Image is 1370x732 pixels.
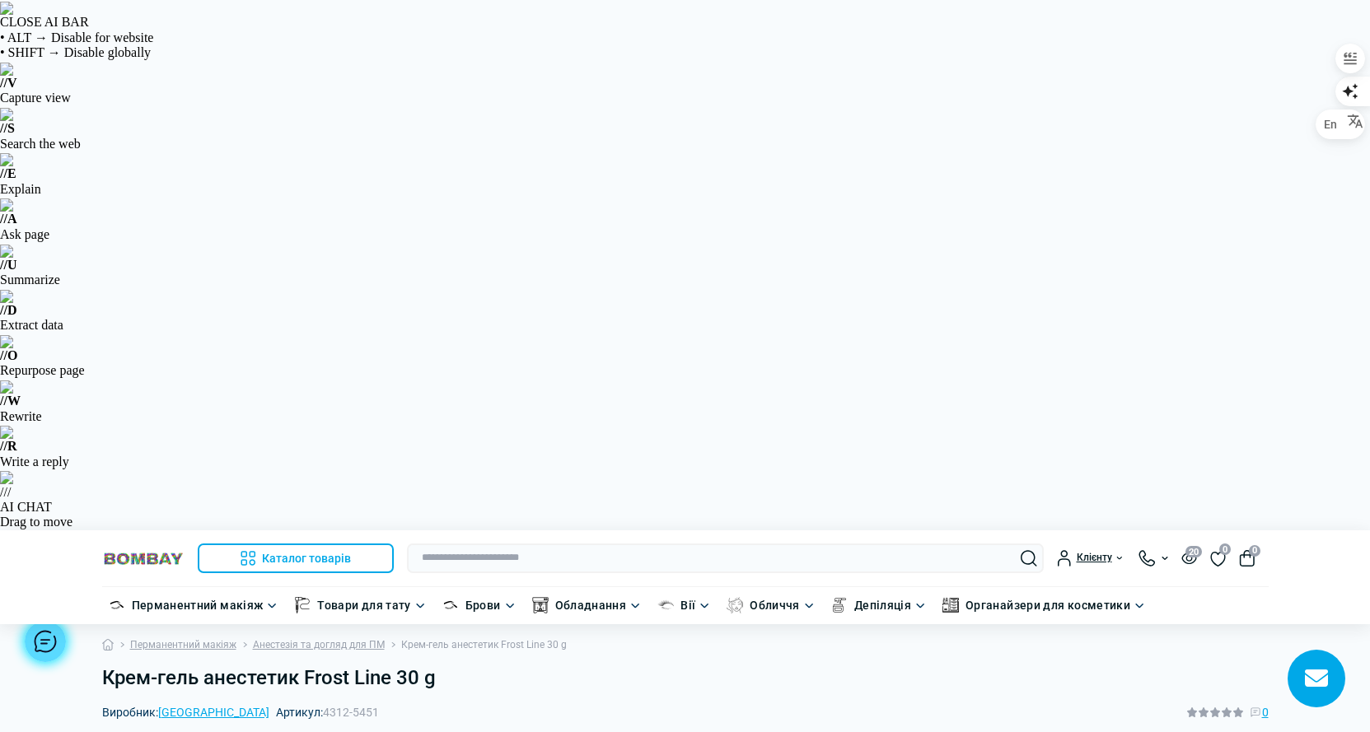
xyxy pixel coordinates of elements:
button: 20 [1181,551,1197,565]
a: Брови [465,596,501,614]
a: Перманентний макіяж [130,637,236,653]
span: 0 [1219,543,1231,555]
span: 20 [1185,546,1202,557]
a: Товари для тату [317,596,410,614]
a: 0 [1210,548,1226,566]
button: Search [1021,550,1037,566]
button: Каталог товарів [198,543,394,573]
nav: breadcrumb [102,624,1269,666]
img: Вії [657,597,674,613]
span: 0 [1262,703,1269,721]
a: Депіляція [854,596,911,614]
a: Анестезія та догляд для ПМ [253,637,385,653]
a: [GEOGRAPHIC_DATA] [158,706,269,719]
h1: Крем-гель анестетик Frost Line 30 g [102,666,1269,690]
button: 0 [1239,550,1255,566]
img: Обличчя [727,597,743,613]
span: 0 [1249,545,1260,557]
img: Депіляція [831,597,848,613]
a: Вії [680,596,695,614]
img: Обладнання [532,597,549,613]
img: Брови [442,597,459,613]
a: Обличчя [750,596,800,614]
a: Органайзери для косметики [966,596,1130,614]
a: Обладнання [555,596,627,614]
img: Товари для тату [294,597,311,613]
img: Перманентний макіяж [109,597,125,613]
a: Перманентний макіяж [132,596,264,614]
li: Крем-гель анестетик Frost Line 30 g [385,637,567,653]
span: Артикул: [276,706,379,718]
img: BOMBAY [102,551,185,566]
img: Органайзери для косметики [942,597,959,613]
span: Виробник: [102,706,269,718]
span: 4312-5451 [323,706,379,719]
